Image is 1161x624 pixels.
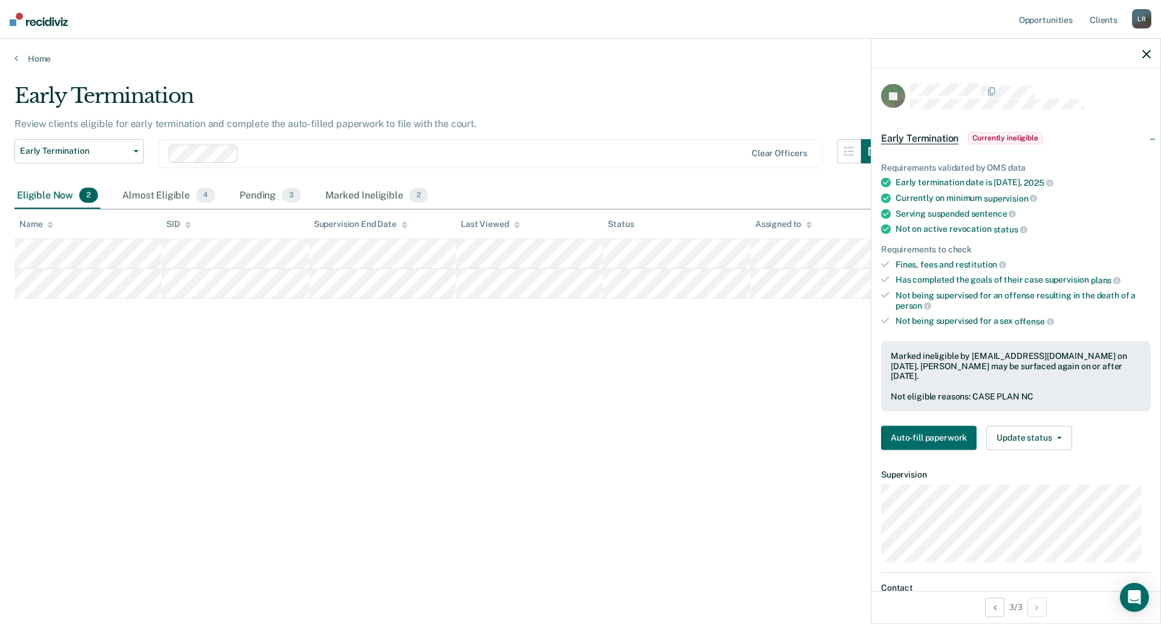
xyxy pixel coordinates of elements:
[896,316,1151,327] div: Not being supervised for a sex
[871,591,1160,623] div: 3 / 3
[282,188,301,203] span: 3
[891,391,1141,401] div: Not eligible reasons: CASE PLAN NC
[881,162,1151,172] div: Requirements validated by OMS data
[955,260,1006,269] span: restitution
[985,597,1004,617] button: Previous Opportunity
[896,290,1151,310] div: Not being supervised for an offense resulting in the death of a
[896,192,1151,203] div: Currently on minimum
[968,132,1042,144] span: Currently ineligible
[1091,275,1120,284] span: plans
[15,53,1146,64] a: Home
[755,219,812,229] div: Assigned to
[1024,178,1053,188] span: 2025
[896,259,1151,270] div: Fines, fees and
[881,425,977,450] button: Auto-fill paperwork
[881,469,1151,479] dt: Supervision
[166,219,191,229] div: SID
[15,84,885,118] div: Early Termination
[1015,316,1054,326] span: offense
[10,13,68,26] img: Recidiviz
[120,183,218,209] div: Almost Eligible
[237,183,304,209] div: Pending
[15,118,476,130] p: Review clients eligible for early termination and complete the auto-filled paperwork to file with...
[196,188,215,203] span: 4
[15,183,100,209] div: Eligible Now
[971,209,1016,218] span: sentence
[79,188,98,203] span: 2
[881,583,1151,593] dt: Contact
[984,193,1037,203] span: supervision
[314,219,408,229] div: Supervision End Date
[881,132,958,144] span: Early Termination
[896,177,1151,188] div: Early termination date is [DATE],
[323,183,431,209] div: Marked Ineligible
[461,219,519,229] div: Last Viewed
[608,219,634,229] div: Status
[986,425,1072,450] button: Update status
[1132,9,1151,28] div: L R
[19,219,53,229] div: Name
[871,119,1160,157] div: Early TerminationCurrently ineligible
[1120,583,1149,612] div: Open Intercom Messenger
[881,425,981,450] a: Navigate to form link
[896,224,1151,235] div: Not on active revocation
[752,148,807,159] div: Clear officers
[896,208,1151,219] div: Serving suspended
[994,224,1027,234] span: status
[896,275,1151,286] div: Has completed the goals of their case supervision
[409,188,428,203] span: 2
[891,350,1141,381] div: Marked ineligible by [EMAIL_ADDRESS][DOMAIN_NAME] on [DATE]. [PERSON_NAME] may be surfaced again ...
[20,146,129,156] span: Early Termination
[881,244,1151,254] div: Requirements to check
[1027,597,1047,617] button: Next Opportunity
[896,301,931,310] span: person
